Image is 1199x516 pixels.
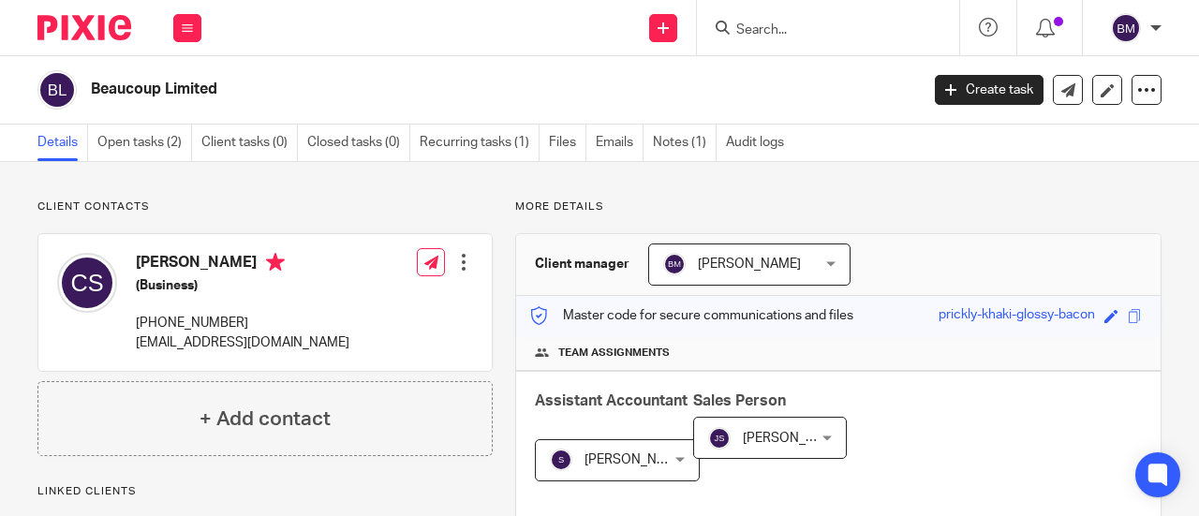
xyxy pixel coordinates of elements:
[530,306,853,325] p: Master code for secure communications and files
[550,449,572,471] img: svg%3E
[726,125,793,161] a: Audit logs
[708,427,731,450] img: svg%3E
[37,15,131,40] img: Pixie
[734,22,903,39] input: Search
[37,199,493,214] p: Client contacts
[939,305,1095,327] div: prickly-khaki-glossy-bacon
[91,80,744,99] h2: Beaucoup Limited
[200,405,331,434] h4: + Add contact
[57,253,117,313] img: svg%3E
[37,70,77,110] img: svg%3E
[37,125,88,161] a: Details
[515,199,1162,214] p: More details
[653,125,717,161] a: Notes (1)
[693,393,786,408] span: Sales Person
[558,346,670,361] span: Team assignments
[535,255,629,273] h3: Client manager
[266,253,285,272] i: Primary
[535,393,688,408] span: Assistant Accountant
[136,333,349,352] p: [EMAIL_ADDRESS][DOMAIN_NAME]
[37,484,493,499] p: Linked clients
[136,314,349,332] p: [PHONE_NUMBER]
[585,453,699,466] span: [PERSON_NAME] B
[743,432,846,445] span: [PERSON_NAME]
[97,125,192,161] a: Open tasks (2)
[663,253,686,275] img: svg%3E
[935,75,1044,105] a: Create task
[201,125,298,161] a: Client tasks (0)
[549,125,586,161] a: Files
[420,125,540,161] a: Recurring tasks (1)
[698,258,801,271] span: [PERSON_NAME]
[136,276,349,295] h5: (Business)
[596,125,644,161] a: Emails
[1111,13,1141,43] img: svg%3E
[307,125,410,161] a: Closed tasks (0)
[136,253,349,276] h4: [PERSON_NAME]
